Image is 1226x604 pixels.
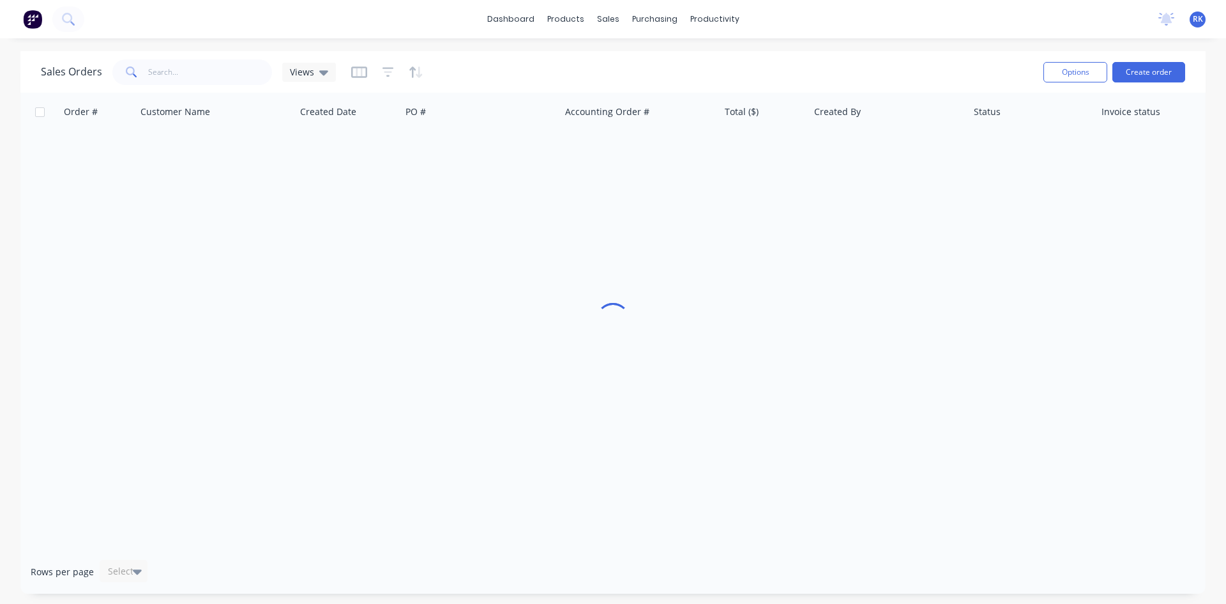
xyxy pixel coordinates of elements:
[140,105,210,118] div: Customer Name
[31,566,94,578] span: Rows per page
[1101,105,1160,118] div: Invoice status
[300,105,356,118] div: Created Date
[23,10,42,29] img: Factory
[1193,13,1203,25] span: RK
[64,105,98,118] div: Order #
[814,105,861,118] div: Created By
[405,105,426,118] div: PO #
[290,65,314,79] span: Views
[108,565,141,578] div: Select...
[41,66,102,78] h1: Sales Orders
[565,105,649,118] div: Accounting Order #
[1112,62,1185,82] button: Create order
[626,10,684,29] div: purchasing
[1043,62,1107,82] button: Options
[591,10,626,29] div: sales
[148,59,273,85] input: Search...
[725,105,759,118] div: Total ($)
[684,10,746,29] div: productivity
[974,105,1001,118] div: Status
[481,10,541,29] a: dashboard
[541,10,591,29] div: products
